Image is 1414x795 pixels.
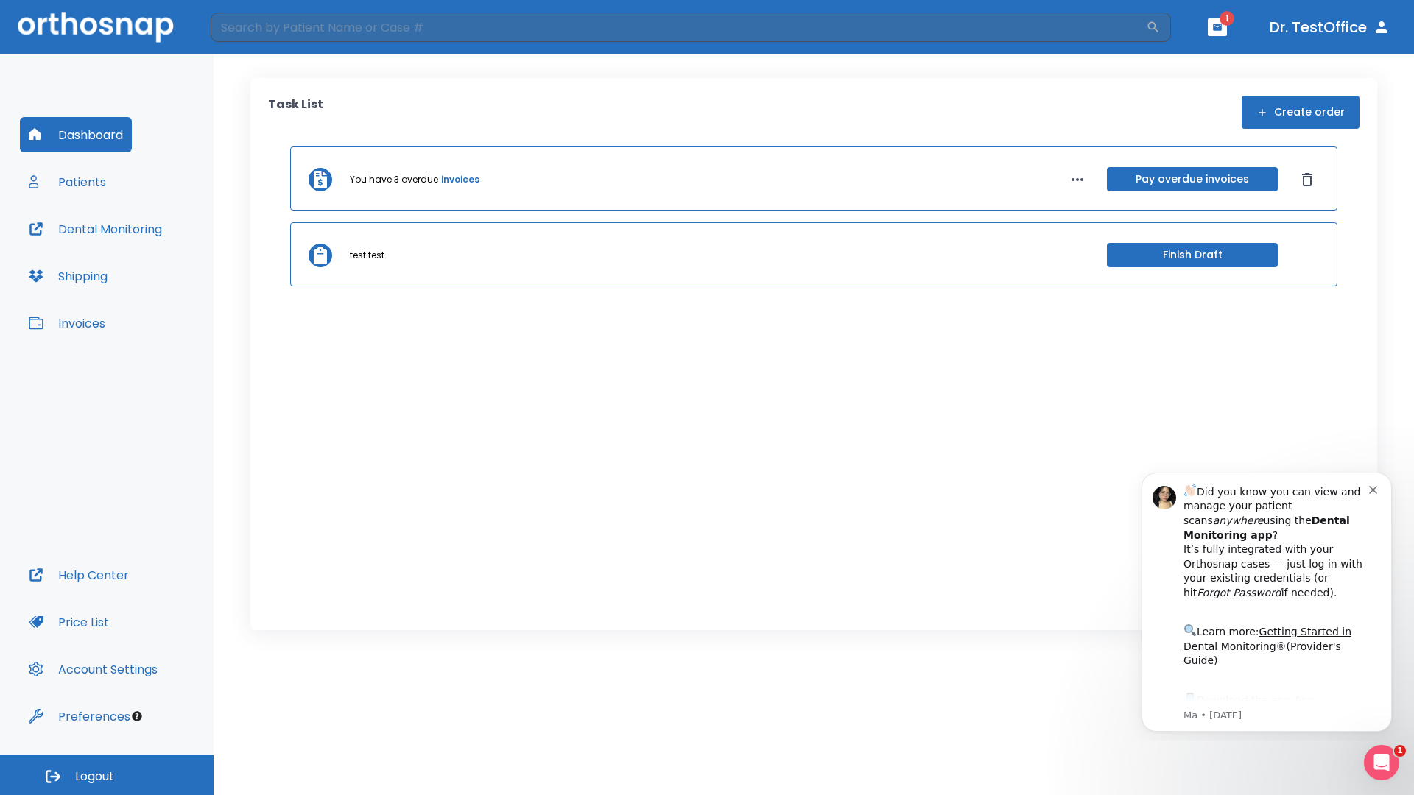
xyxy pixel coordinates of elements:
[268,96,323,129] p: Task List
[20,305,114,341] button: Invoices
[20,164,115,199] button: Patients
[64,231,250,306] div: Download the app: | ​ Let us know if you need help getting started!
[20,211,171,247] button: Dental Monitoring
[64,250,250,263] p: Message from Ma, sent 7w ago
[64,235,195,261] a: App Store
[250,23,261,35] button: Dismiss notification
[1364,745,1399,780] iframe: Intercom live chat
[211,13,1146,42] input: Search by Patient Name or Case #
[1242,96,1360,129] button: Create order
[20,699,139,734] button: Preferences
[350,249,384,262] p: test test
[1295,168,1319,191] button: Dismiss
[18,12,174,42] img: Orthosnap
[1107,243,1278,267] button: Finish Draft
[20,557,138,593] button: Help Center
[20,117,132,152] button: Dashboard
[130,710,144,723] div: Tooltip anchor
[20,258,116,294] button: Shipping
[75,768,114,785] span: Logout
[1394,745,1406,757] span: 1
[1107,167,1278,191] button: Pay overdue invoices
[20,604,118,640] button: Price List
[1119,459,1414,741] iframe: Intercom notifications message
[350,173,438,186] p: You have 3 overdue
[1220,11,1234,26] span: 1
[441,173,479,186] a: invoices
[20,651,166,687] button: Account Settings
[1264,14,1396,40] button: Dr. TestOffice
